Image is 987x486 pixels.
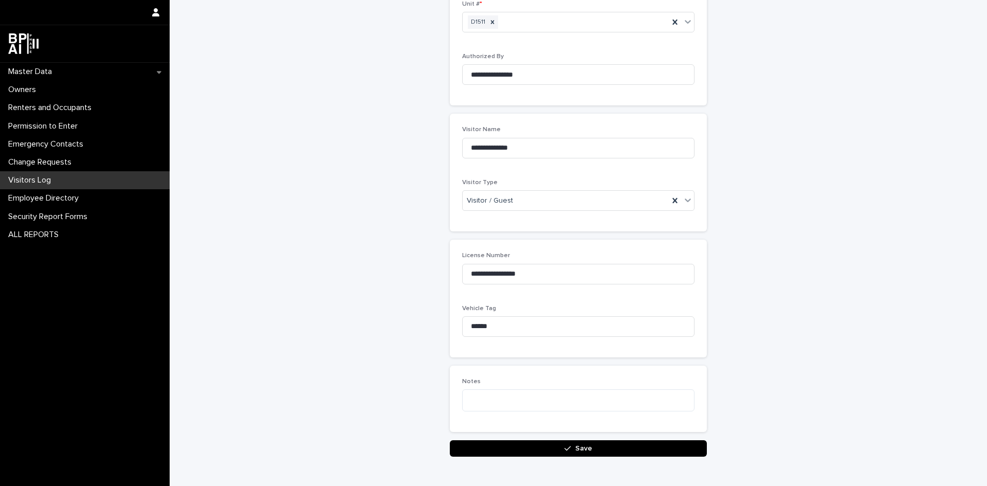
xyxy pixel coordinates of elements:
[462,379,481,385] span: Notes
[450,440,707,457] button: Save
[462,1,482,7] span: Unit #
[462,127,501,133] span: Visitor Name
[462,305,496,312] span: Vehicle Tag
[4,230,67,240] p: ALL REPORTS
[4,121,86,131] p: Permission to Enter
[4,175,59,185] p: Visitors Log
[575,445,592,452] span: Save
[4,212,96,222] p: Security Report Forms
[4,103,100,113] p: Renters and Occupants
[462,253,510,259] span: License Number
[467,195,513,206] span: Visitor / Guest
[4,139,92,149] p: Emergency Contacts
[468,15,487,29] div: D1511
[462,53,504,60] span: Authorized By
[4,67,60,77] p: Master Data
[462,179,498,186] span: Visitor Type
[4,193,87,203] p: Employee Directory
[4,85,44,95] p: Owners
[4,157,80,167] p: Change Requests
[8,33,39,54] img: dwgmcNfxSF6WIOOXiGgu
